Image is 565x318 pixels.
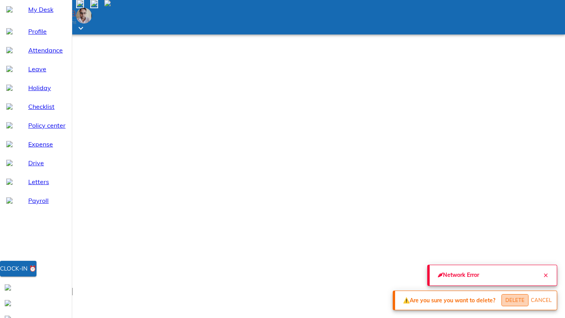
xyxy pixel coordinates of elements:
button: Cancel [529,294,554,306]
button: Delete [501,294,529,306]
span: ⚠️ Are you sure you want to delete? [403,296,495,305]
img: reportee-hierarchy-outline-16px.229a2baa.svg [5,300,11,306]
span: Delete [505,296,525,305]
span: 🌶 Network Error [437,271,479,279]
button: Close [538,267,554,283]
span: Cancel [530,296,552,305]
img: Employee [76,8,92,23]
